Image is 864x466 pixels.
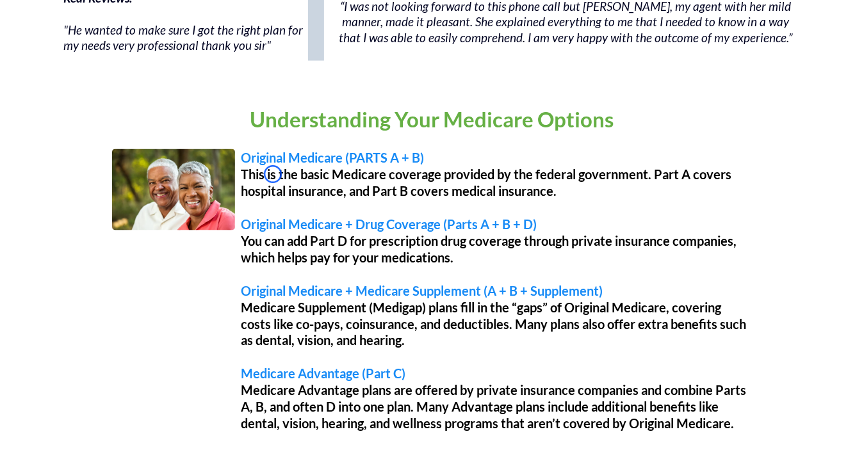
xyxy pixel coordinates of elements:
p: Medicare Supplement (Medigap) plans fill in the “gaps” of Original Medicare, covering costs like ... [241,299,753,349]
span: Original Medicare + Drug Coverage (Parts A + B + D) [241,216,537,232]
p: Medicare Advantage plans are offered by private insurance companies and combine Parts A, B, and o... [241,382,753,432]
img: Image [112,149,235,231]
span: Medicare Advantage (Part C) [241,366,406,382]
p: You can add Part D for prescription drug coverage through private insurance companies, which help... [241,232,753,266]
p: This is the basic Medicare coverage provided by the federal government. Part A covers hospital in... [241,166,753,199]
span: Understanding Your Medicare Options [250,106,614,132]
span: Original Medicare + Medicare Supplement (A + B + Supplement) [241,283,603,298]
span: Original Medicare (PARTS A + B) [241,150,425,165]
span: "He wanted to make sure I got the right plan for my needs very professional thank you sir" [64,22,304,53]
